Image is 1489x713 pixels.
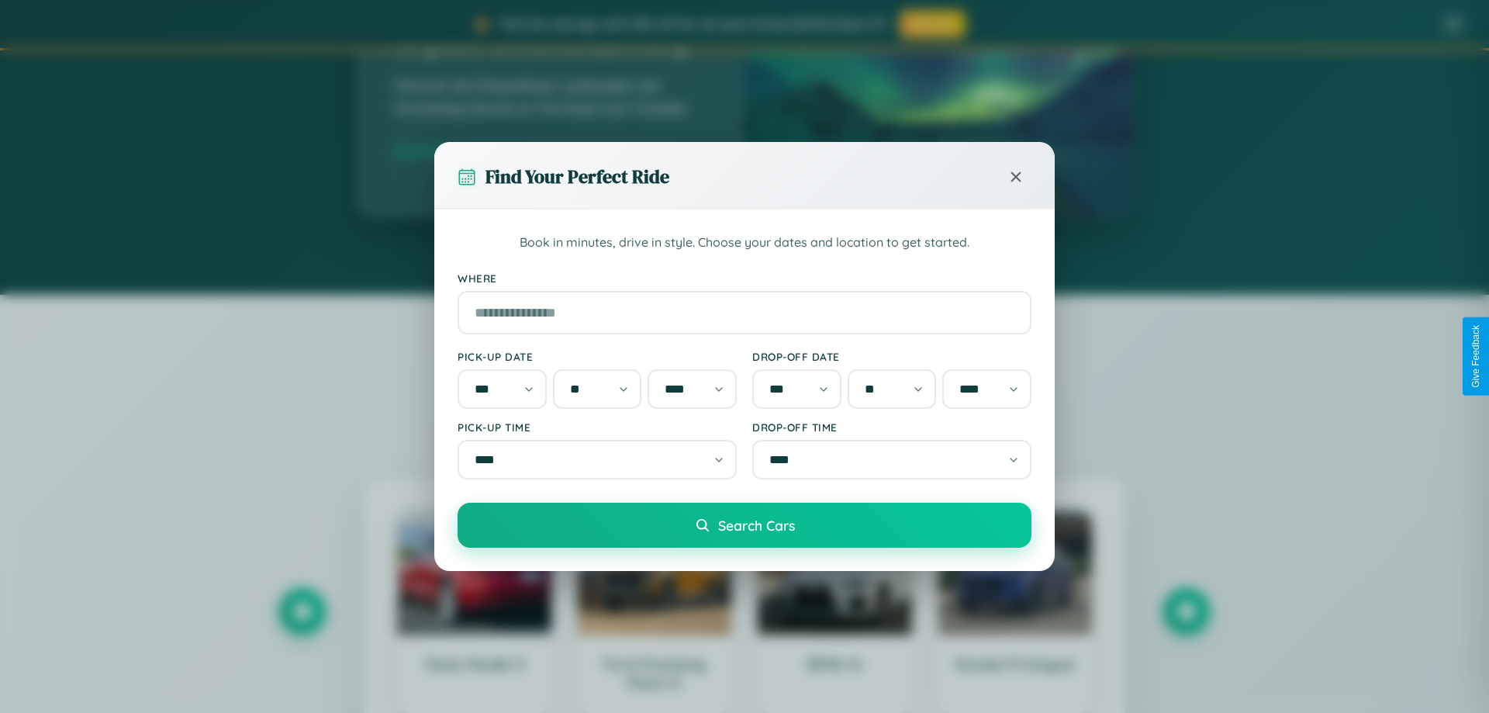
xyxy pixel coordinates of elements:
label: Drop-off Date [752,350,1031,363]
p: Book in minutes, drive in style. Choose your dates and location to get started. [458,233,1031,253]
label: Pick-up Date [458,350,737,363]
h3: Find Your Perfect Ride [485,164,669,189]
span: Search Cars [718,517,795,534]
label: Pick-up Time [458,421,737,434]
label: Drop-off Time [752,421,1031,434]
label: Where [458,272,1031,285]
button: Search Cars [458,503,1031,548]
